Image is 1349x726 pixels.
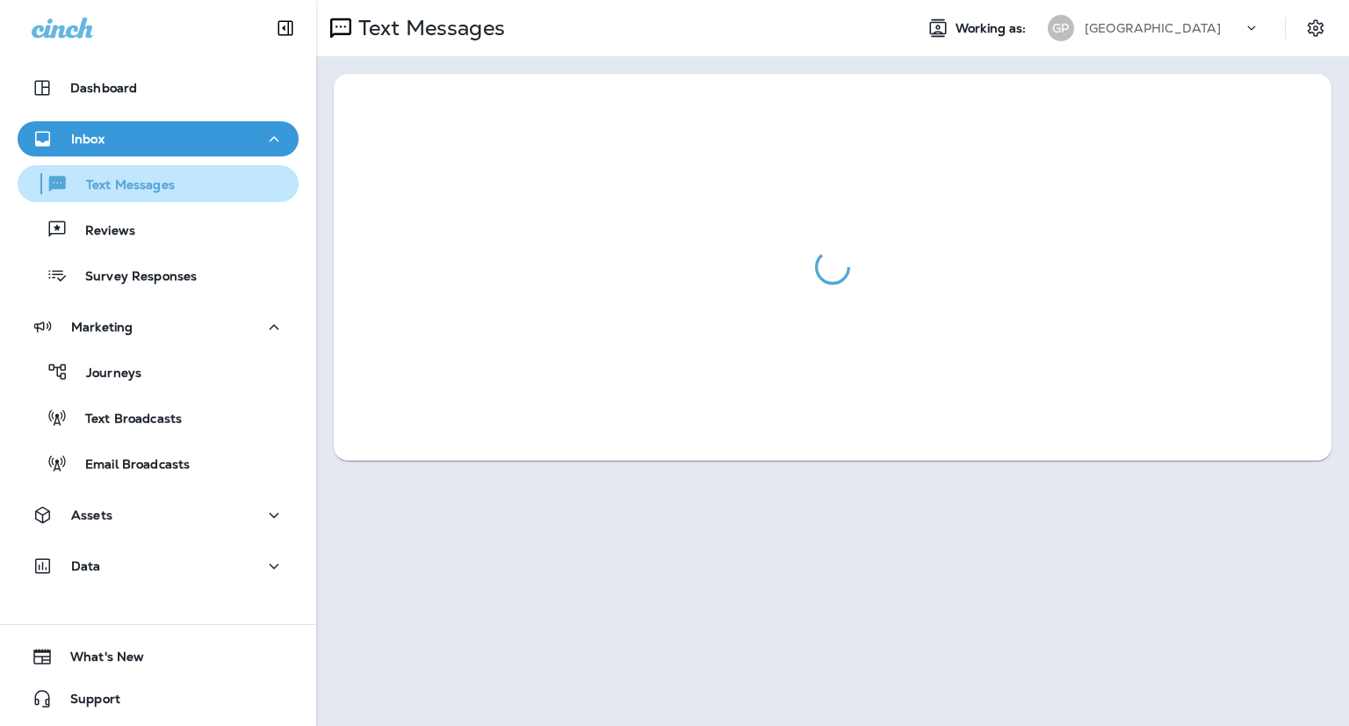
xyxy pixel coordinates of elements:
button: Inbox [18,121,299,156]
button: Reviews [18,211,299,248]
button: Assets [18,497,299,533]
p: Text Broadcasts [68,411,182,428]
p: Reviews [68,223,135,240]
p: Text Messages [351,15,505,41]
div: GP [1048,15,1074,41]
p: Survey Responses [68,269,197,286]
button: Collapse Sidebar [261,11,310,46]
span: Support [53,692,120,713]
button: Survey Responses [18,257,299,294]
button: Settings [1300,12,1331,44]
button: Journeys [18,353,299,390]
span: Working as: [956,21,1030,36]
button: Support [18,681,299,716]
p: Data [71,559,101,573]
button: Data [18,548,299,584]
button: What's New [18,639,299,674]
button: Email Broadcasts [18,445,299,482]
p: Inbox [71,132,105,146]
p: Email Broadcasts [68,457,190,474]
span: What's New [53,650,144,671]
p: Journeys [69,366,141,382]
p: Marketing [71,320,133,334]
button: Dashboard [18,70,299,105]
p: [GEOGRAPHIC_DATA] [1085,21,1221,35]
button: Marketing [18,309,299,345]
button: Text Broadcasts [18,399,299,436]
button: Text Messages [18,165,299,202]
p: Dashboard [70,81,137,95]
p: Assets [71,508,112,522]
p: Text Messages [69,178,175,194]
